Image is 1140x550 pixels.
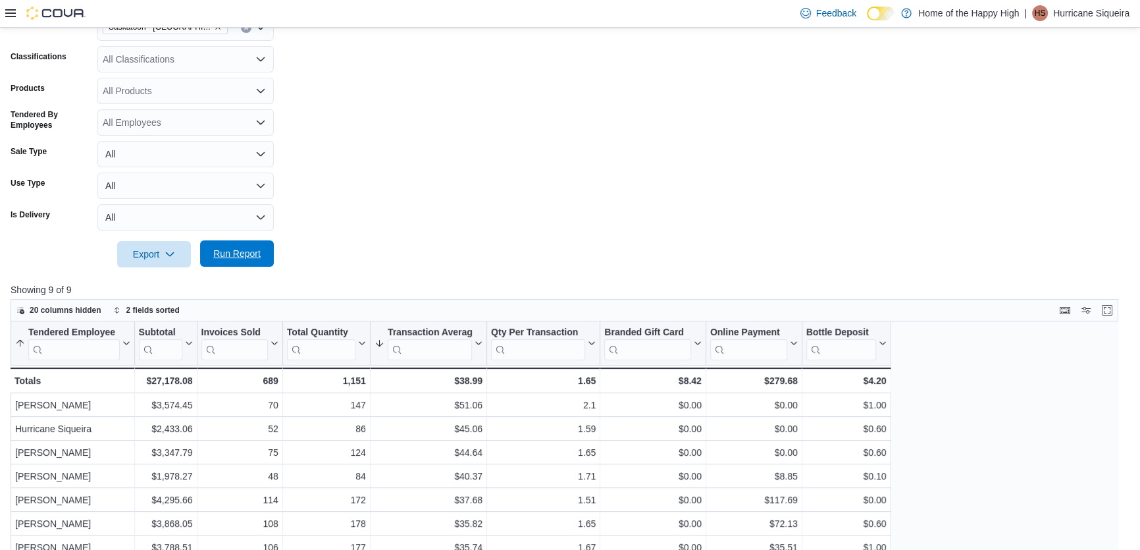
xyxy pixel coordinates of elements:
div: $0.00 [604,421,702,437]
div: 172 [287,492,366,508]
img: Cova [26,7,86,20]
div: Hurricane Siqueira [1032,5,1048,21]
div: $38.99 [375,373,482,389]
p: Home of the Happy High [918,5,1019,21]
div: Subtotal [139,326,182,339]
div: Subtotal [139,326,182,360]
div: $1.00 [806,397,887,413]
button: Open list of options [255,117,266,128]
div: [PERSON_NAME] [15,445,130,460]
div: Hurricane Siqueira [15,421,130,437]
span: 20 columns hidden [30,305,101,316]
div: 147 [287,397,366,413]
div: 114 [201,492,278,508]
div: Totals [14,373,130,389]
button: 20 columns hidden [11,302,107,318]
div: $0.00 [806,492,887,508]
span: Export [125,241,183,267]
div: 108 [201,516,278,532]
div: $0.10 [806,468,887,484]
div: 75 [201,445,278,460]
button: Subtotal [139,326,193,360]
div: [PERSON_NAME] [15,397,130,413]
div: [PERSON_NAME] [15,516,130,532]
div: 48 [201,468,278,484]
div: $3,868.05 [139,516,193,532]
button: Qty Per Transaction [491,326,596,360]
div: $44.64 [375,445,482,460]
div: $72.13 [710,516,798,532]
button: 2 fields sorted [108,302,185,318]
p: Hurricane Siqueira [1053,5,1129,21]
div: $0.60 [806,516,887,532]
button: All [97,141,274,167]
div: $279.68 [710,373,798,389]
div: $51.06 [375,397,482,413]
div: 2.1 [491,397,596,413]
label: Is Delivery [11,209,50,220]
div: 52 [201,421,278,437]
div: Qty Per Transaction [491,326,585,360]
div: 689 [201,373,278,389]
span: HS [1035,5,1046,21]
div: Online Payment [710,326,787,360]
div: $40.37 [375,468,482,484]
p: | [1024,5,1027,21]
button: Transaction Average [375,326,482,360]
div: $0.00 [710,421,798,437]
div: $0.00 [604,492,702,508]
div: Invoices Sold [201,326,268,339]
div: Tendered Employee [28,326,120,360]
div: Online Payment [710,326,787,339]
div: 86 [287,421,366,437]
button: Total Quantity [287,326,366,360]
div: Qty Per Transaction [491,326,585,339]
div: Tendered Employee [28,326,120,339]
span: Dark Mode [867,20,868,21]
div: $0.00 [604,468,702,484]
div: 178 [287,516,366,532]
div: $117.69 [710,492,798,508]
div: 1.59 [491,421,596,437]
div: $2,433.06 [139,421,193,437]
button: Clear input [241,22,251,33]
button: All [97,173,274,199]
div: 70 [201,397,278,413]
div: Total Quantity [287,326,355,360]
button: All [97,204,274,231]
div: $45.06 [375,421,482,437]
span: Run Report [213,247,261,260]
div: $27,178.08 [139,373,193,389]
div: Invoices Sold [201,326,268,360]
button: Online Payment [710,326,798,360]
div: Bottle Deposit [806,326,876,339]
div: [PERSON_NAME] [15,468,130,484]
label: Sale Type [11,146,47,157]
div: $0.60 [806,445,887,460]
div: 1.71 [491,468,596,484]
div: [PERSON_NAME] [15,492,130,508]
label: Classifications [11,51,66,62]
div: Branded Gift Card [604,326,691,360]
button: Bottle Deposit [806,326,887,360]
button: Open list of options [255,54,266,65]
button: Run Report [200,240,274,267]
button: Export [117,241,191,267]
button: Tendered Employee [15,326,130,360]
div: Branded Gift Card [604,326,691,339]
button: Open list of options [255,22,266,33]
div: 1.51 [491,492,596,508]
div: $3,574.45 [139,397,193,413]
div: Total Quantity [287,326,355,339]
div: $0.60 [806,421,887,437]
div: $3,347.79 [139,445,193,460]
button: Open list of options [255,86,266,96]
div: $4.20 [806,373,887,389]
div: $35.82 [375,516,482,532]
div: $4,295.66 [139,492,193,508]
div: $37.68 [375,492,482,508]
div: $1,978.27 [139,468,193,484]
label: Use Type [11,178,45,188]
div: $0.00 [710,397,798,413]
button: Display options [1078,302,1094,318]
